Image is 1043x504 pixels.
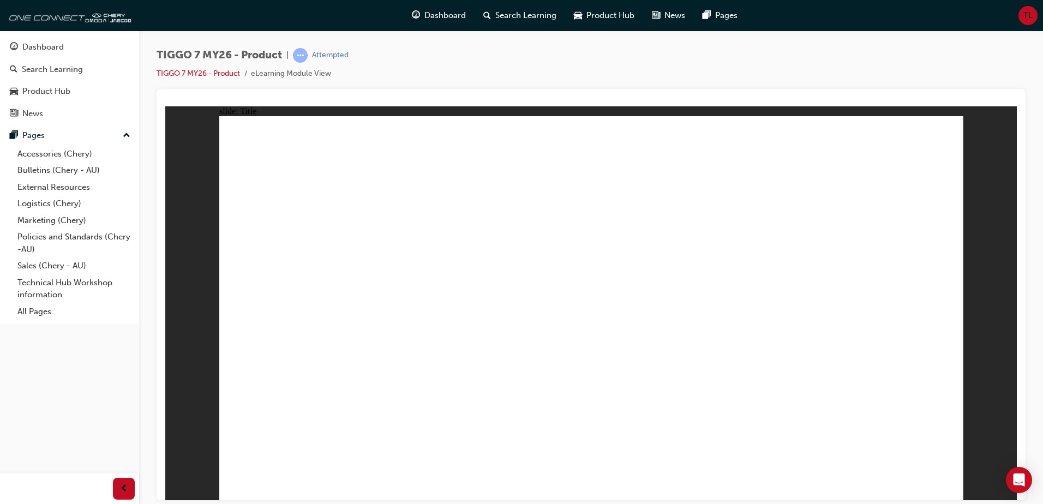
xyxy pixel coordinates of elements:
[22,129,45,142] div: Pages
[4,125,135,146] button: Pages
[694,4,746,27] a: pages-iconPages
[13,274,135,303] a: Technical Hub Workshop information
[13,146,135,163] a: Accessories (Chery)
[123,129,130,143] span: up-icon
[13,212,135,229] a: Marketing (Chery)
[715,9,738,22] span: Pages
[4,37,135,57] a: Dashboard
[13,195,135,212] a: Logistics (Chery)
[475,4,565,27] a: search-iconSearch Learning
[13,179,135,196] a: External Resources
[1023,9,1033,22] span: TL
[157,49,282,62] span: TIGGO 7 MY26 - Product
[586,9,634,22] span: Product Hub
[10,65,17,75] span: search-icon
[5,4,131,26] img: oneconnect
[565,4,643,27] a: car-iconProduct Hub
[643,4,694,27] a: news-iconNews
[412,9,420,22] span: guage-icon
[13,257,135,274] a: Sales (Chery - AU)
[4,59,135,80] a: Search Learning
[22,41,64,53] div: Dashboard
[10,131,18,141] span: pages-icon
[495,9,556,22] span: Search Learning
[703,9,711,22] span: pages-icon
[22,107,43,120] div: News
[4,35,135,125] button: DashboardSearch LearningProduct HubNews
[424,9,466,22] span: Dashboard
[293,48,308,63] span: learningRecordVerb_ATTEMPT-icon
[403,4,475,27] a: guage-iconDashboard
[664,9,685,22] span: News
[652,9,660,22] span: news-icon
[157,69,240,78] a: TIGGO 7 MY26 - Product
[312,50,349,61] div: Attempted
[13,162,135,179] a: Bulletins (Chery - AU)
[251,68,331,80] li: eLearning Module View
[4,81,135,101] a: Product Hub
[10,43,18,52] span: guage-icon
[13,229,135,257] a: Policies and Standards (Chery -AU)
[10,87,18,97] span: car-icon
[1018,6,1038,25] button: TL
[483,9,491,22] span: search-icon
[22,63,83,76] div: Search Learning
[10,109,18,119] span: news-icon
[286,49,289,62] span: |
[4,104,135,124] a: News
[1006,467,1032,493] div: Open Intercom Messenger
[574,9,582,22] span: car-icon
[120,482,128,496] span: prev-icon
[22,85,70,98] div: Product Hub
[13,303,135,320] a: All Pages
